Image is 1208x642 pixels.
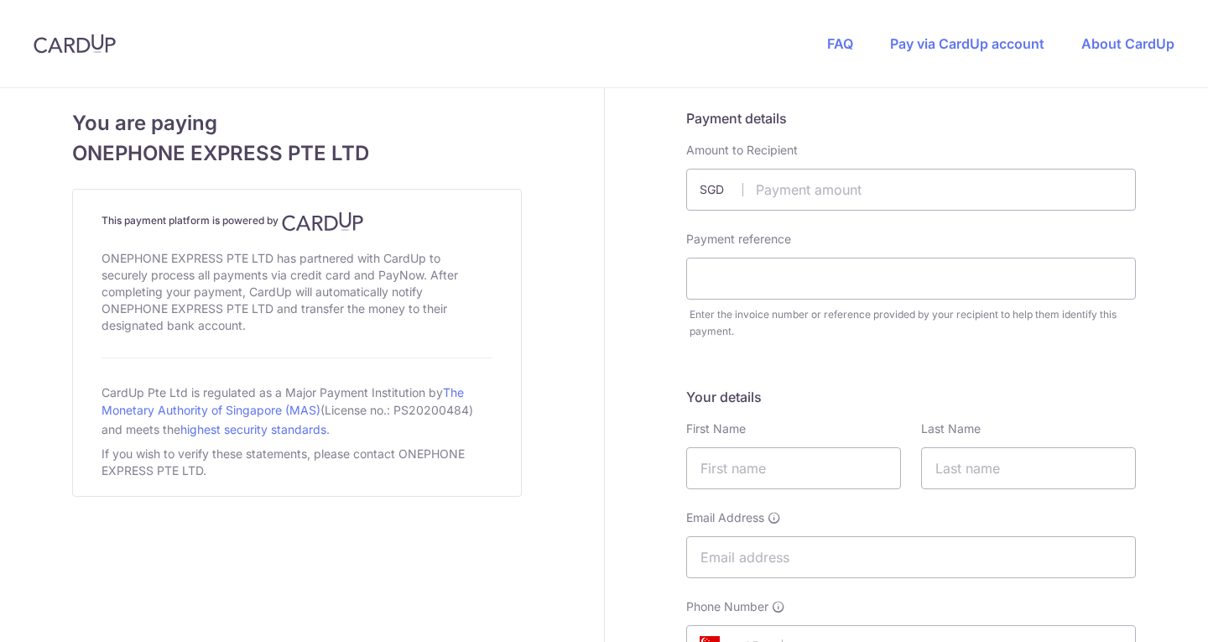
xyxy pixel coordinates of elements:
input: Email address [686,536,1136,578]
div: Enter the invoice number or reference provided by your recipient to help them identify this payment. [690,306,1136,340]
span: You are paying [72,108,522,138]
img: CardUp [282,211,364,232]
img: CardUp [34,34,116,54]
a: Pay via CardUp account [890,35,1044,52]
span: Email Address [686,509,764,526]
input: Payment amount [686,169,1136,211]
a: highest security standards [180,422,326,436]
h5: Your details [686,387,1136,407]
h5: Payment details [686,108,1136,128]
label: Last Name [921,420,981,437]
label: Amount to Recipient [686,142,798,159]
div: ONEPHONE EXPRESS PTE LTD has partnered with CardUp to securely process all payments via credit ca... [102,247,492,337]
span: ONEPHONE EXPRESS PTE LTD [72,138,522,169]
a: About CardUp [1081,35,1174,52]
a: FAQ [827,35,853,52]
input: First name [686,447,901,489]
div: If you wish to verify these statements, please contact ONEPHONE EXPRESS PTE LTD. [102,442,492,483]
h4: This payment platform is powered by [102,211,492,232]
div: CardUp Pte Ltd is regulated as a Major Payment Institution by (License no.: PS20200484) and meets... [102,378,492,442]
label: First Name [686,420,746,437]
input: Last name [921,447,1136,489]
span: SGD [700,181,743,198]
label: Payment reference [686,231,791,248]
span: Phone Number [686,598,768,615]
